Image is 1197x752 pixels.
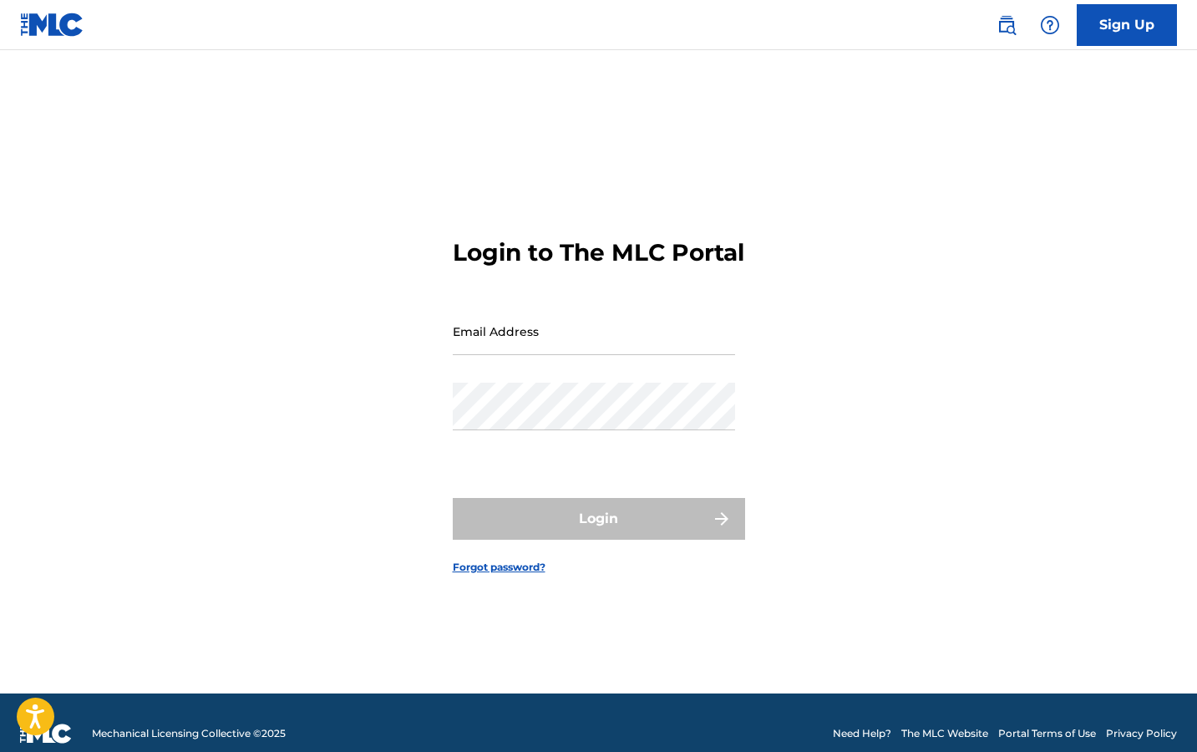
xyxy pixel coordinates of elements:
a: The MLC Website [901,726,988,741]
a: Portal Terms of Use [998,726,1096,741]
a: Forgot password? [453,560,545,575]
a: Privacy Policy [1106,726,1177,741]
a: Need Help? [833,726,891,741]
span: Mechanical Licensing Collective © 2025 [92,726,286,741]
img: logo [20,724,72,744]
iframe: Chat Widget [1113,672,1197,752]
img: search [997,15,1017,35]
h3: Login to The MLC Portal [453,238,744,267]
a: Public Search [990,8,1023,42]
a: Sign Up [1077,4,1177,46]
img: MLC Logo [20,13,84,37]
img: help [1040,15,1060,35]
div: Help [1033,8,1067,42]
